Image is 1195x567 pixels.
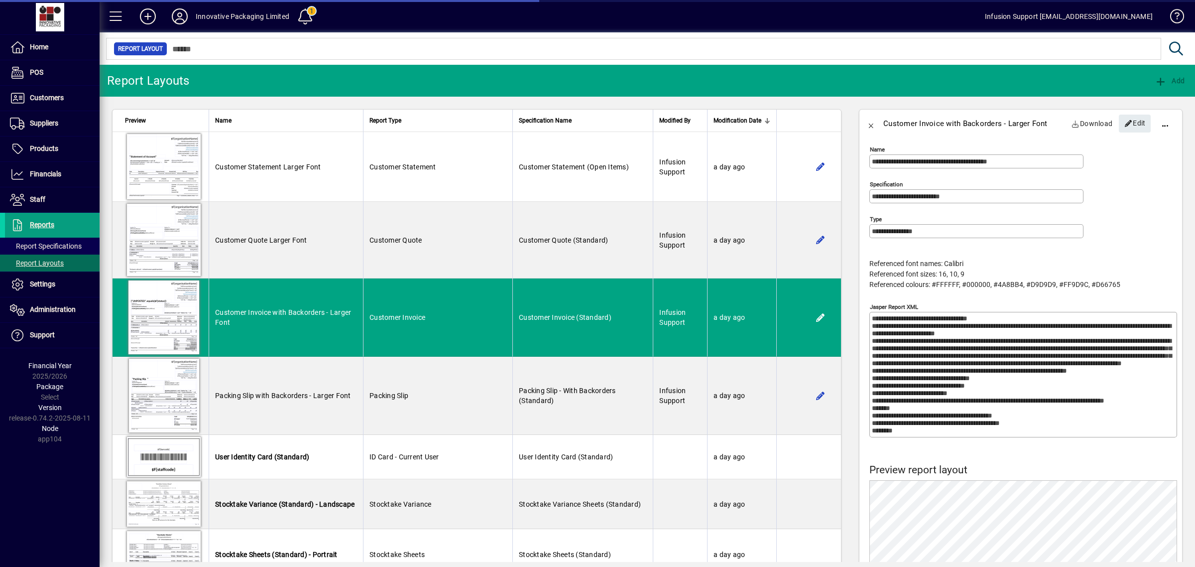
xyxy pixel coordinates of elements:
[813,309,829,325] button: Edit
[659,231,686,249] span: Infusion Support
[869,260,963,268] span: Referenced font names: Calibri
[707,479,776,529] td: a day ago
[5,255,100,272] a: Report Layouts
[215,236,307,244] span: Customer Quote Larger Font
[10,259,64,267] span: Report Layouts
[707,132,776,202] td: a day ago
[42,425,58,432] span: Node
[985,8,1153,24] div: Infusion Support [EMAIL_ADDRESS][DOMAIN_NAME]
[215,392,351,400] span: Packing Slip with Backorders - Larger Font
[369,453,439,461] span: ID Card - Current User
[30,280,55,288] span: Settings
[714,115,770,126] div: Modification Date
[707,435,776,479] td: a day ago
[215,115,232,126] span: Name
[5,162,100,187] a: Financials
[369,500,432,508] span: Stocktake Variance
[125,115,146,126] span: Preview
[813,232,829,248] button: Edit
[5,297,100,322] a: Administration
[215,163,321,171] span: Customer Statement Larger Font
[519,313,611,321] span: Customer Invoice (Standard)
[30,119,58,127] span: Suppliers
[215,500,355,508] span: Stocktake Variance (Standard) - Landscape
[519,387,616,405] span: Packing Slip - With Backorders (Standard)
[30,43,48,51] span: Home
[1153,112,1177,136] button: More options
[369,163,436,171] span: Customer Statement
[196,8,289,24] div: Innovative Packaging Limited
[5,35,100,60] a: Home
[369,115,401,126] span: Report Type
[813,159,829,175] button: Edit
[118,44,163,54] span: Report Layout
[707,279,776,357] td: a day ago
[813,388,829,404] button: Edit
[519,115,572,126] span: Specification Name
[519,163,629,171] span: Customer Statement (Open Items)
[107,73,190,89] div: Report Layouts
[1072,116,1113,132] span: Download
[870,146,885,153] mat-label: Name
[38,404,62,412] span: Version
[30,305,76,313] span: Administration
[215,115,357,126] div: Name
[369,236,422,244] span: Customer Quote
[132,7,164,25] button: Add
[28,362,72,370] span: Financial Year
[1152,72,1187,90] button: Add
[5,272,100,297] a: Settings
[30,221,54,229] span: Reports
[659,115,691,126] span: Modified By
[519,236,608,244] span: Customer Quote (Standard)
[30,331,55,339] span: Support
[659,387,686,405] span: Infusion Support
[5,323,100,348] a: Support
[869,281,1120,288] span: Referenced colours: #FFFFFF, #000000, #4A8BB4, #D9D9D9, #FF9D9C, #D66765
[30,144,58,152] span: Products
[30,68,43,76] span: POS
[369,313,425,321] span: Customer Invoice
[5,137,100,161] a: Products
[30,195,45,203] span: Staff
[1119,115,1151,133] button: Edit
[519,115,647,126] div: Specification Name
[869,464,1177,476] h4: Preview report layout
[36,383,63,391] span: Package
[870,181,903,188] mat-label: Specification
[5,111,100,136] a: Suppliers
[30,170,61,178] span: Financials
[869,270,964,278] span: Referenced font sizes: 16, 10, 9
[1163,2,1183,34] a: Knowledge Base
[659,308,686,326] span: Infusion Support
[215,551,338,559] span: Stocktake Sheets (Standard) - Portrait
[369,115,506,126] div: Report Type
[519,500,641,508] span: Stocktake Variance Sheets (Standard)
[369,551,425,559] span: Stocktake Sheets
[707,202,776,279] td: a day ago
[215,308,351,326] span: Customer Invoice with Backorders - Larger Font
[215,453,309,461] span: User Identity Card (Standard)
[5,86,100,111] a: Customers
[659,158,686,176] span: Infusion Support
[5,60,100,85] a: POS
[859,112,883,136] button: Back
[5,187,100,212] a: Staff
[519,551,611,559] span: Stocktake Sheets (Standard)
[5,238,100,255] a: Report Specifications
[369,392,408,400] span: Packing Slip
[714,115,761,126] span: Modification Date
[870,216,882,223] mat-label: Type
[164,7,196,25] button: Profile
[1155,77,1185,85] span: Add
[870,303,918,310] mat-label: Jasper Report XML
[10,242,82,250] span: Report Specifications
[1124,115,1146,132] span: Edit
[707,357,776,435] td: a day ago
[30,94,64,102] span: Customers
[1068,115,1117,133] a: Download
[519,453,613,461] span: User Identity Card (Standard)
[883,116,1048,132] div: Customer Invoice with Backorders - Larger Font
